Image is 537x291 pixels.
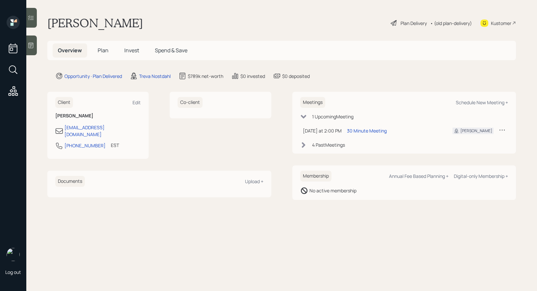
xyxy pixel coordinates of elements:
div: Upload + [245,178,263,184]
span: Invest [124,47,139,54]
div: EST [111,142,119,149]
span: Overview [58,47,82,54]
div: $0 deposited [282,73,310,80]
div: [PERSON_NAME] [460,128,492,134]
div: Opportunity · Plan Delivered [64,73,122,80]
div: Log out [5,269,21,275]
h6: Co-client [178,97,203,108]
div: 30 Minute Meeting [347,127,387,134]
h6: Documents [55,176,85,187]
div: Annual Fee Based Planning + [389,173,449,179]
h6: Meetings [300,97,325,108]
span: Spend & Save [155,47,187,54]
div: $789k net-worth [188,73,223,80]
div: Edit [133,99,141,106]
div: Plan Delivery [401,20,427,27]
div: • (old plan-delivery) [430,20,472,27]
div: [EMAIL_ADDRESS][DOMAIN_NAME] [64,124,141,138]
h6: Client [55,97,73,108]
div: [DATE] at 2:00 PM [303,127,342,134]
div: Treva Nostdahl [139,73,171,80]
h6: Membership [300,171,331,182]
h6: [PERSON_NAME] [55,113,141,119]
div: Schedule New Meeting + [456,99,508,106]
div: $0 invested [240,73,265,80]
img: treva-nostdahl-headshot.png [7,248,20,261]
div: [PHONE_NUMBER] [64,142,106,149]
span: Plan [98,47,109,54]
h1: [PERSON_NAME] [47,16,143,30]
div: 1 Upcoming Meeting [312,113,354,120]
div: 4 Past Meeting s [312,141,345,148]
div: No active membership [309,187,356,194]
div: Kustomer [491,20,511,27]
div: Digital-only Membership + [454,173,508,179]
